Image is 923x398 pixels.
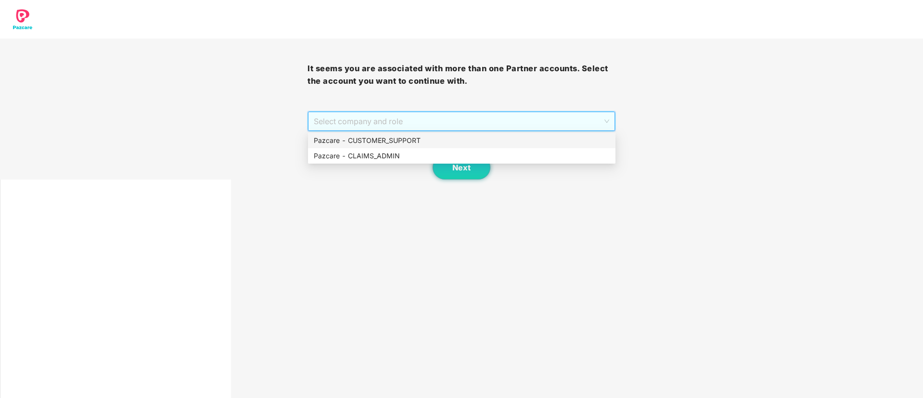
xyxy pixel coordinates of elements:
span: Select company and role [314,112,609,130]
h3: It seems you are associated with more than one Partner accounts. Select the account you want to c... [308,63,615,87]
div: Pazcare - CUSTOMER_SUPPORT [314,135,610,146]
div: Pazcare - CUSTOMER_SUPPORT [308,133,615,148]
div: Pazcare - CLAIMS_ADMIN [314,151,610,161]
button: Next [433,155,490,180]
span: Next [452,163,471,172]
div: Pazcare - CLAIMS_ADMIN [308,148,615,164]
